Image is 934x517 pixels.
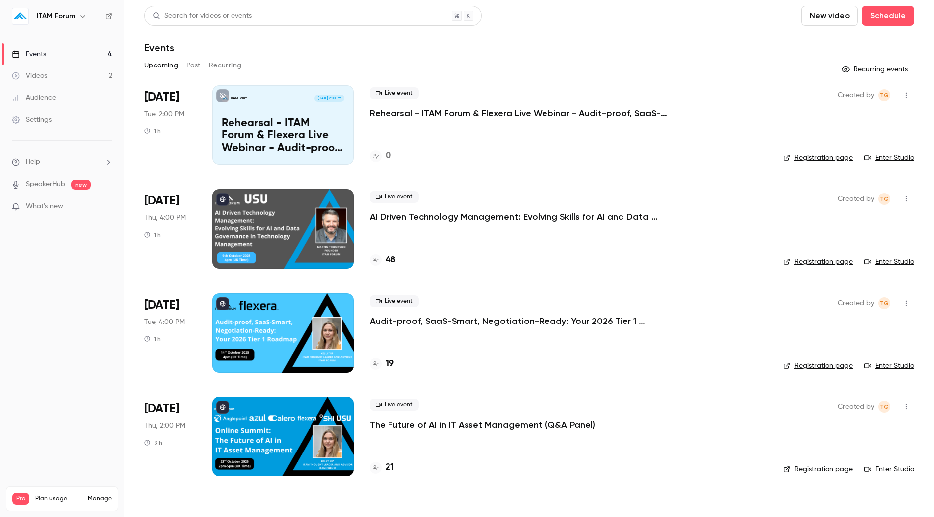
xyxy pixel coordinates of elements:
div: Oct 7 Tue, 2:00 PM (Europe/London) [144,85,196,165]
div: Settings [12,115,52,125]
a: 21 [370,461,394,474]
p: Rehearsal - ITAM Forum & Flexera Live Webinar - Audit-proof, SaaS-Smart, Negotiation-Ready: Your ... [222,117,344,155]
a: Enter Studio [864,361,914,371]
span: Live event [370,399,419,411]
span: Tue, 2:00 PM [144,109,184,119]
li: help-dropdown-opener [12,157,112,167]
span: Tue, 4:00 PM [144,317,185,327]
span: Help [26,157,40,167]
button: Upcoming [144,58,178,73]
div: Oct 9 Thu, 4:00 PM (Europe/London) [144,189,196,268]
a: Registration page [783,464,853,474]
h4: 0 [386,149,391,163]
div: Search for videos or events [153,11,252,21]
span: TG [880,89,889,101]
a: Enter Studio [864,153,914,163]
div: 1 h [144,231,161,239]
span: [DATE] 2:00 PM [314,95,344,102]
a: Rehearsal - ITAM Forum & Flexera Live Webinar - Audit-proof, SaaS-Smart, Negotiation-Ready: Your ... [370,107,668,119]
button: Past [186,58,201,73]
span: [DATE] [144,401,179,417]
span: [DATE] [144,89,179,105]
span: Live event [370,191,419,203]
div: Audience [12,93,56,103]
span: Created by [838,401,874,413]
span: Tasveer Gola [878,401,890,413]
h4: 48 [386,254,395,267]
button: Schedule [862,6,914,26]
span: Created by [838,193,874,205]
a: Rehearsal - ITAM Forum & Flexera Live Webinar - Audit-proof, SaaS-Smart, Negotiation-Ready: Your ... [212,85,354,165]
a: Enter Studio [864,464,914,474]
div: Videos [12,71,47,81]
a: 19 [370,357,394,371]
a: The Future of AI in IT Asset Management (Q&A Panel) [370,419,595,431]
span: Live event [370,295,419,307]
span: Plan usage [35,495,82,503]
div: 1 h [144,335,161,343]
span: Tasveer Gola [878,89,890,101]
span: TG [880,297,889,309]
a: Manage [88,495,112,503]
span: Created by [838,297,874,309]
p: ITAM Forum [231,96,247,101]
button: Recurring [209,58,242,73]
h6: ITAM Forum [37,11,75,21]
div: 1 h [144,127,161,135]
a: SpeakerHub [26,179,65,190]
a: Audit-proof, SaaS-Smart, Negotiation-Ready: Your 2026 Tier 1 Roadmap [370,315,668,327]
span: [DATE] [144,193,179,209]
span: TG [880,401,889,413]
a: 0 [370,149,391,163]
span: Live event [370,87,419,99]
h4: 19 [386,357,394,371]
span: Thu, 2:00 PM [144,421,185,431]
span: new [71,180,91,190]
a: Enter Studio [864,257,914,267]
div: Oct 14 Tue, 4:00 PM (Europe/London) [144,293,196,373]
iframe: Noticeable Trigger [100,202,112,211]
span: Pro [12,493,29,505]
button: New video [801,6,858,26]
span: Created by [838,89,874,101]
div: Oct 23 Thu, 2:00 PM (Europe/London) [144,397,196,476]
button: Recurring events [837,62,914,77]
h4: 21 [386,461,394,474]
span: What's new [26,201,63,212]
span: Tasveer Gola [878,193,890,205]
a: 48 [370,254,395,267]
span: TG [880,193,889,205]
span: Thu, 4:00 PM [144,213,186,223]
a: Registration page [783,153,853,163]
span: [DATE] [144,297,179,313]
a: Registration page [783,257,853,267]
h1: Events [144,42,174,54]
img: ITAM Forum [12,8,28,24]
div: Events [12,49,46,59]
a: Registration page [783,361,853,371]
a: AI Driven Technology Management: Evolving Skills for AI and Data Governance in Technology Management [370,211,668,223]
span: Tasveer Gola [878,297,890,309]
div: 3 h [144,439,162,447]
